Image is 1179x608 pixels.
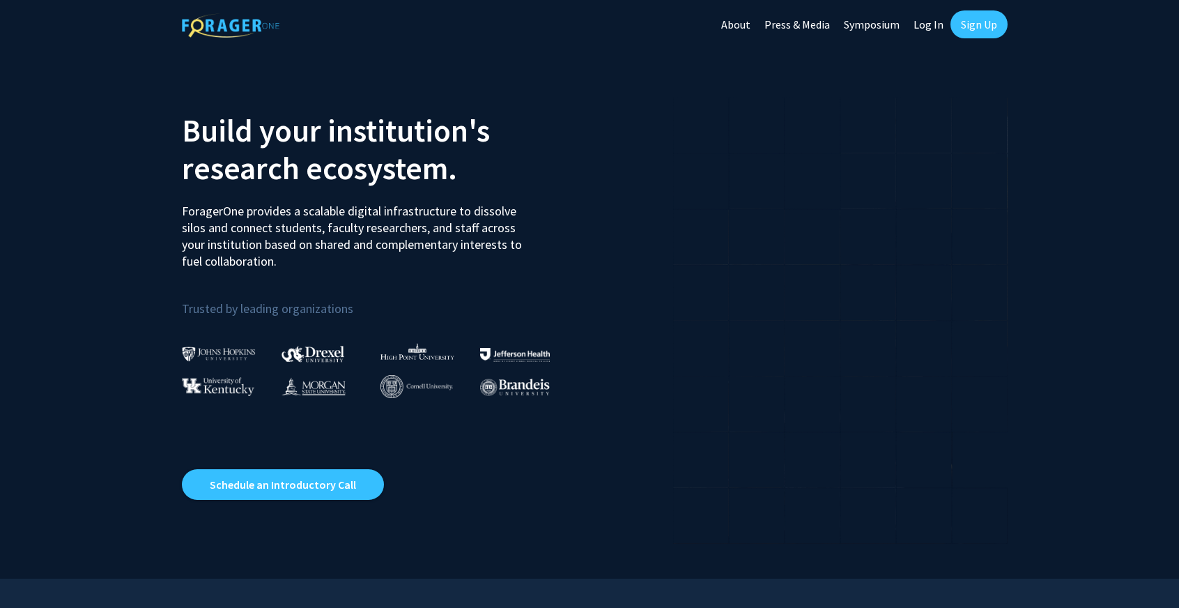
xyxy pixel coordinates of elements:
[182,469,384,500] a: Opens in a new tab
[282,346,344,362] img: Drexel University
[182,281,579,319] p: Trusted by leading organizations
[950,10,1008,38] a: Sign Up
[182,377,254,396] img: University of Kentucky
[480,379,550,396] img: Brandeis University
[182,13,279,38] img: ForagerOne Logo
[480,348,550,361] img: Thomas Jefferson University
[182,192,532,270] p: ForagerOne provides a scalable digital infrastructure to dissolve silos and connect students, fac...
[282,377,346,395] img: Morgan State University
[182,112,579,187] h2: Build your institution's research ecosystem.
[182,347,256,361] img: Johns Hopkins University
[380,375,453,398] img: Cornell University
[380,343,454,360] img: High Point University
